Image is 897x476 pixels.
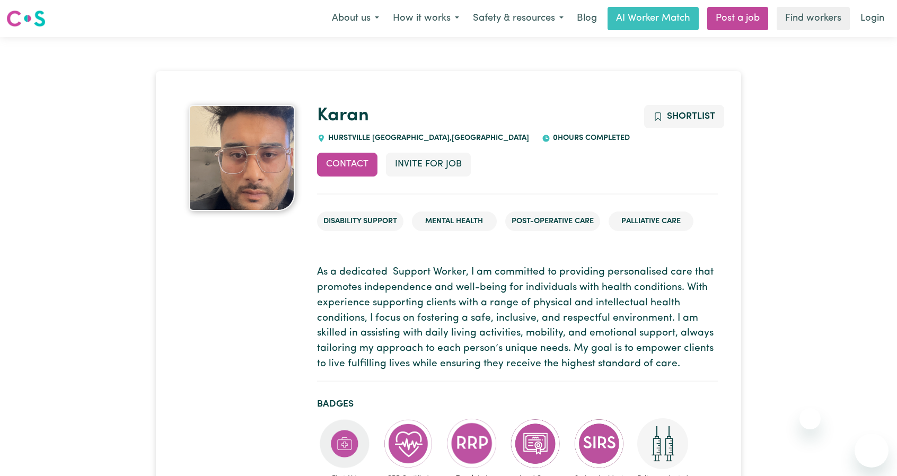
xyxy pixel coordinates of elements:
button: About us [325,7,386,30]
button: Add to shortlist [644,105,724,128]
a: Find workers [777,7,850,30]
li: Post-operative care [505,211,600,232]
span: 0 hours completed [550,134,630,142]
img: CS Academy: Regulated Restrictive Practices course completed [446,418,497,469]
button: How it works [386,7,466,30]
img: CS Academy: Serious Incident Reporting Scheme course completed [574,418,625,469]
li: Disability Support [317,211,403,232]
button: Invite for Job [386,153,471,176]
iframe: Button to launch messaging window [855,434,889,468]
img: CS Academy: Aged Care Quality Standards & Code of Conduct course completed [510,418,561,469]
a: Post a job [707,7,768,30]
a: Blog [570,7,603,30]
button: Safety & resources [466,7,570,30]
p: As a dedicated Support Worker, I am committed to providing personalised care that promotes indepe... [317,265,718,372]
img: Care and support worker has completed First Aid Certification [319,418,370,469]
a: Karan's profile picture' [179,105,304,211]
h2: Badges [317,399,718,410]
a: Careseekers logo [6,6,46,31]
iframe: Close message [799,408,821,429]
a: AI Worker Match [608,7,699,30]
img: Care and support worker has received 2 doses of COVID-19 vaccine [637,418,688,469]
img: Care and support worker has completed CPR Certification [383,418,434,469]
span: Shortlist [667,112,715,121]
a: Karan [317,107,369,125]
img: Careseekers logo [6,9,46,28]
li: Palliative care [609,211,693,232]
button: Contact [317,153,377,176]
img: Karan [189,105,295,211]
a: Login [854,7,891,30]
span: HURSTVILLE [GEOGRAPHIC_DATA] , [GEOGRAPHIC_DATA] [326,134,529,142]
li: Mental Health [412,211,497,232]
